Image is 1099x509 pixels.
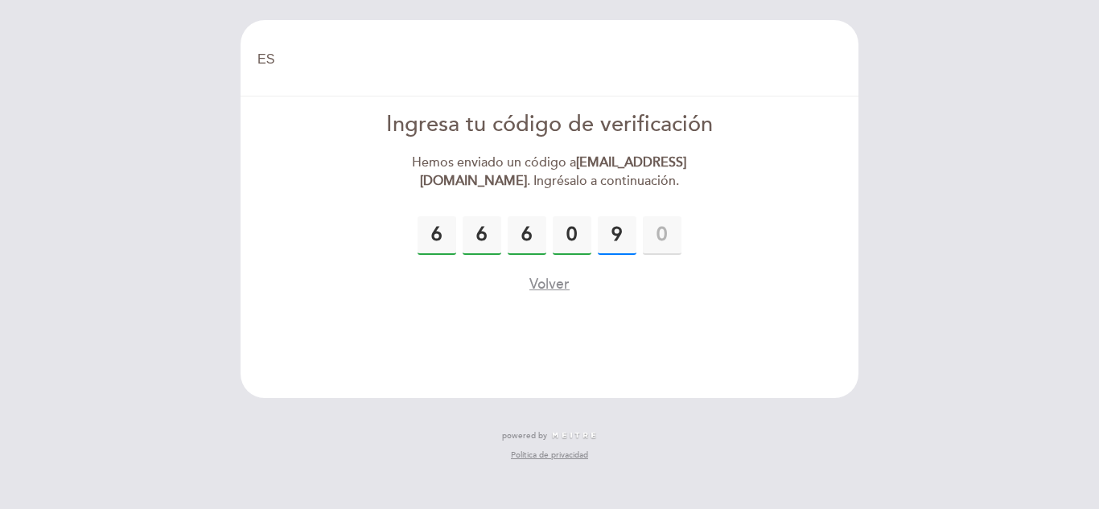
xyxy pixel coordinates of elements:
[529,274,570,294] button: Volver
[365,109,735,141] div: Ingresa tu código de verificación
[551,432,597,440] img: MEITRE
[553,216,591,255] input: 0
[418,216,456,255] input: 0
[502,430,547,441] span: powered by
[420,154,687,189] strong: [EMAIL_ADDRESS][DOMAIN_NAME]
[463,216,501,255] input: 0
[643,216,681,255] input: 0
[365,154,735,191] div: Hemos enviado un código a . Ingrésalo a continuación.
[598,216,636,255] input: 0
[511,449,588,461] a: Política de privacidad
[502,430,597,441] a: powered by
[508,216,546,255] input: 0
